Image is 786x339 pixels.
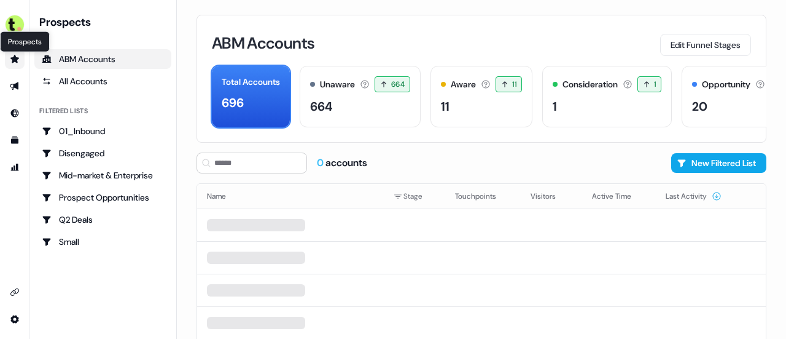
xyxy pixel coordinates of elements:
div: Q2 Deals [42,213,164,226]
div: Mid-market & Enterprise [42,169,164,181]
div: Prospect Opportunities [42,191,164,204]
div: 20 [692,97,707,116]
div: 696 [222,94,244,112]
div: Stage [394,190,435,202]
a: Go to outbound experience [5,76,25,96]
a: Go to Mid-market & Enterprise [34,166,171,185]
a: Go to prospects [5,49,25,69]
div: Aware [451,78,476,91]
div: Unaware [320,78,355,91]
div: Total Accounts [222,76,280,89]
div: 01_Inbound [42,125,164,137]
span: 0 [317,156,325,169]
a: Go to Inbound [5,103,25,123]
div: Disengaged [42,147,164,159]
button: Active Time [592,185,646,207]
button: Visitors [531,185,570,207]
div: Filtered lists [39,106,88,116]
a: Go to Small [34,232,171,252]
a: Go to Q2 Deals [34,210,171,229]
div: Consideration [562,78,618,91]
a: Go to integrations [5,282,25,302]
a: Go to Disengaged [34,143,171,163]
div: Small [42,236,164,248]
a: Go to templates [5,130,25,150]
a: Go to Prospect Opportunities [34,188,171,207]
a: All accounts [34,71,171,91]
div: Opportunity [702,78,750,91]
button: New Filtered List [671,153,766,173]
h3: ABM Accounts [212,35,314,51]
button: Edit Funnel Stages [660,34,751,56]
div: 664 [310,97,333,116]
th: Name [197,184,384,209]
div: ABM Accounts [42,53,164,65]
a: ABM Accounts [34,49,171,69]
div: Prospects [39,15,171,30]
span: 664 [391,78,405,90]
a: Go to attribution [5,158,25,177]
div: accounts [317,156,367,170]
span: 1 [654,78,656,90]
a: Go to 01_Inbound [34,121,171,141]
a: Go to integrations [5,309,25,329]
button: Touchpoints [455,185,511,207]
div: All Accounts [42,75,164,87]
div: 11 [441,97,449,116]
span: 11 [512,78,516,90]
button: Last Activity [666,185,722,207]
div: 1 [553,97,557,116]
